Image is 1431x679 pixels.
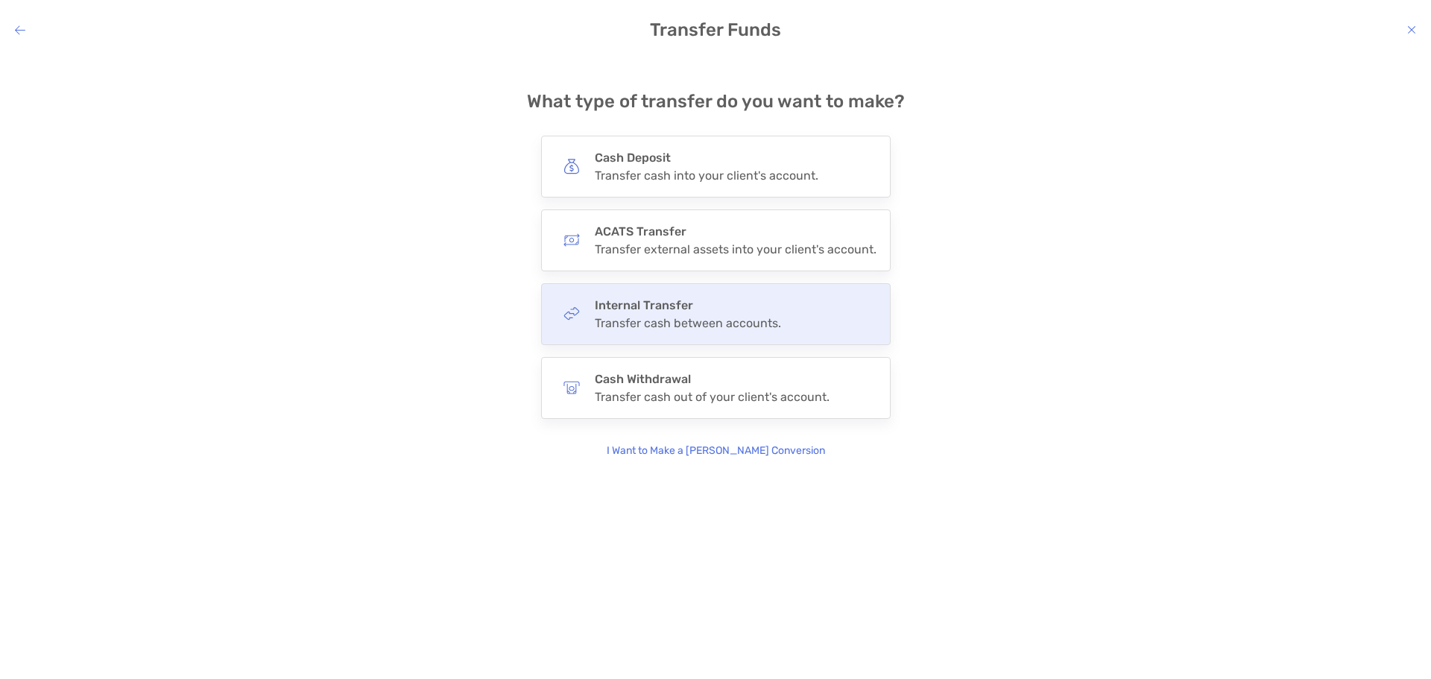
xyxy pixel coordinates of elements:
img: button icon [563,306,580,322]
img: button icon [563,232,580,248]
div: Transfer cash between accounts. [595,316,781,330]
h4: Cash Deposit [595,151,818,165]
h4: ACATS Transfer [595,224,876,239]
h4: What type of transfer do you want to make? [527,91,905,112]
h4: Internal Transfer [595,298,781,312]
p: I Want to Make a [PERSON_NAME] Conversion [607,443,825,459]
img: button icon [563,379,580,396]
h4: Cash Withdrawal [595,372,830,386]
div: Transfer cash out of your client's account. [595,390,830,404]
div: Transfer cash into your client's account. [595,168,818,183]
div: Transfer external assets into your client's account. [595,242,876,256]
img: button icon [563,158,580,174]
